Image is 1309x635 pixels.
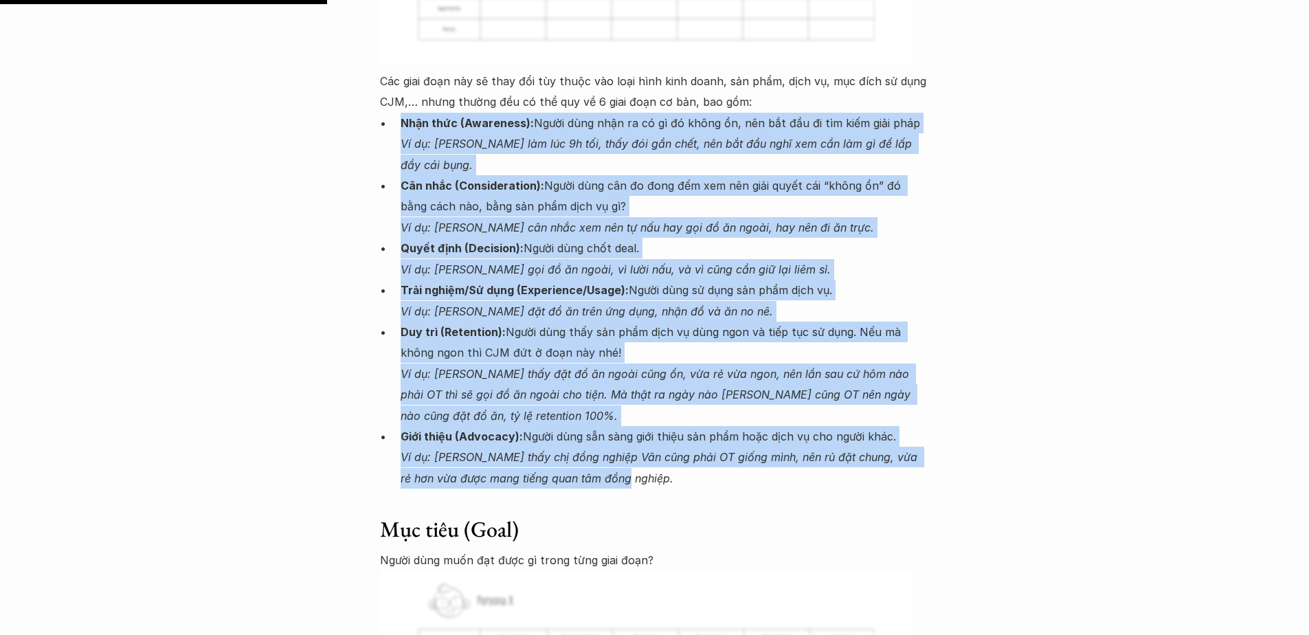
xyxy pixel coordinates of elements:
[401,280,930,322] p: Người dùng sử dụng sản phẩm dịch vụ.
[401,113,930,175] p: Người dùng nhận ra có gì đó không ổn, nên bắt đầu đi tìm kiếm giải pháp
[401,304,773,318] em: Ví dụ: [PERSON_NAME] đặt đồ ăn trên ứng dụng, nhận đồ và ăn no nê.
[401,137,915,171] em: Ví dụ: [PERSON_NAME] làm lúc 9h tối, thấy đói gần chết, nên bắt đầu nghĩ xem cần làm gì để lấp đầ...
[380,71,930,113] p: Các giai đoạn này sẽ thay đổi tùy thuộc vào loại hình kinh doanh, sản phẩm, dịch vụ, mục đích sử ...
[401,426,930,489] p: Người dùng sẵn sàng giới thiệu sản phẩm hoặc dịch vụ cho người khác.
[401,241,524,255] strong: Quyết định (Decision):
[401,430,523,443] strong: Giới thiệu (Advocacy):
[401,322,930,426] p: Người dùng thấy sản phẩm dịch vụ dùng ngon và tiếp tục sử dụng. Nếu mà không ngon thì CJM đứt ở đ...
[380,550,930,570] p: Người dùng muốn đạt được gì trong từng giai đoạn?
[401,450,921,484] em: Ví dụ: [PERSON_NAME] thấy chị đồng nghiệp Vân cũng phải OT giống mình, nên rủ đặt chung, vừa rẻ h...
[401,367,914,423] em: Ví dụ: [PERSON_NAME] thấy đặt đồ ăn ngoài cũng ổn, vừa rẻ vừa ngon, nên lần sau cứ hôm nào phải O...
[401,263,831,276] em: Ví dụ: [PERSON_NAME] gọi đồ ăn ngoài, vì lười nấu, và vì cũng cần giữ lại liêm sỉ.
[401,179,544,192] strong: Cân nhắc (Consideration):
[380,516,930,542] h3: Mục tiêu (Goal)
[401,283,629,297] strong: Trải nghiệm/Sử dụng (Experience/Usage):
[401,116,534,130] strong: Nhận thức (Awareness):
[401,238,930,280] p: Người dùng chốt deal.
[401,175,930,238] p: Người dùng cân đo đong đếm xem nên giải quyết cái “không ổn” đó bằng cách nào, bằng sản phẩm dịch...
[401,221,874,234] em: Ví dụ: [PERSON_NAME] cân nhắc xem nên tự nấu hay gọi đồ ăn ngoài, hay nên đi ăn trực.
[401,325,506,339] strong: Duy trì (Retention):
